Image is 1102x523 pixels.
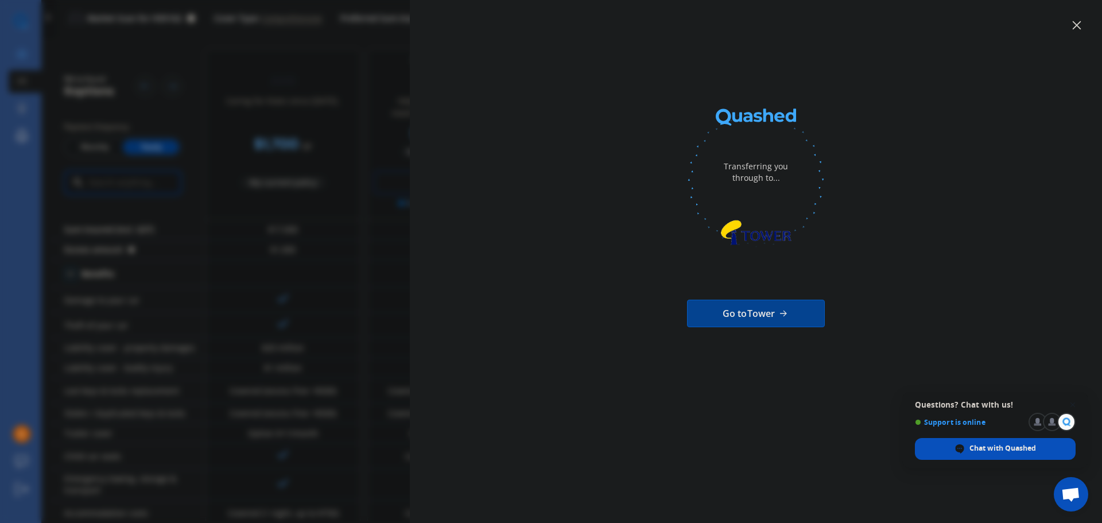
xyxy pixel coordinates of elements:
[710,138,802,207] div: Transferring you through to...
[969,443,1036,454] span: Chat with Quashed
[1066,398,1080,412] span: Close chat
[723,307,775,320] span: Go to Tower
[915,418,1026,427] span: Support is online
[688,207,824,258] img: Tower.webp
[915,438,1076,460] div: Chat with Quashed
[915,400,1076,409] span: Questions? Chat with us!
[687,300,825,327] a: Go toTower
[1054,477,1088,512] div: Open chat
